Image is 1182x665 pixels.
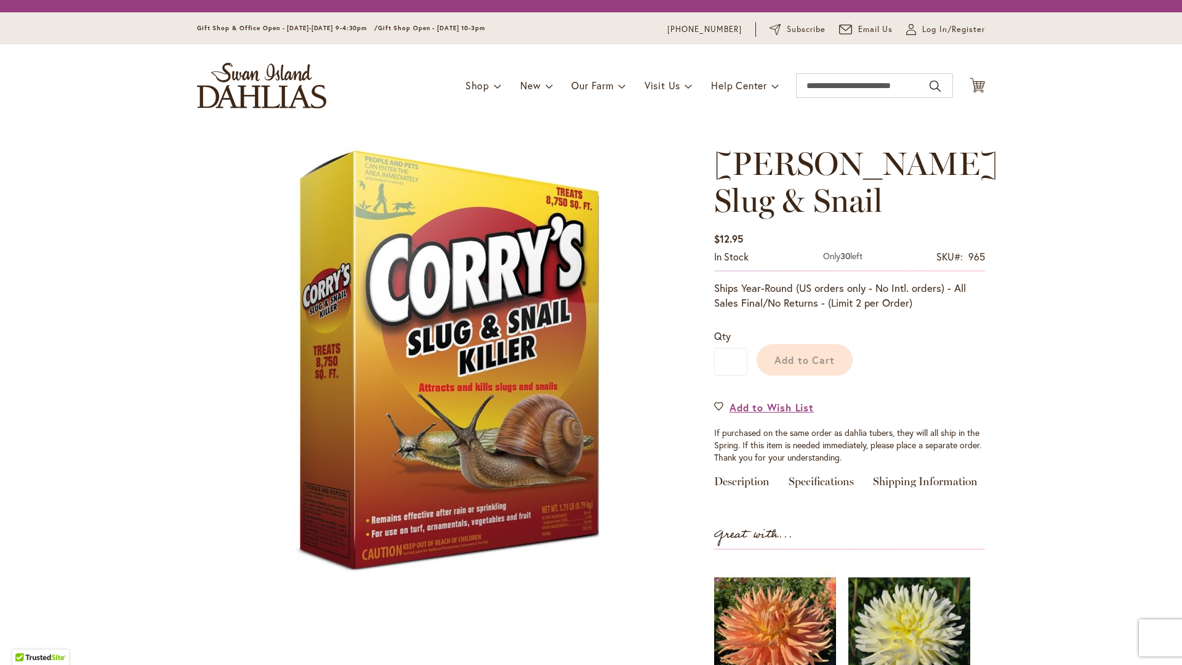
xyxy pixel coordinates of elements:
a: [PHONE_NUMBER] [667,23,742,36]
span: Shop [465,79,489,92]
div: 965 [968,250,985,264]
div: If purchased on the same order as dahlia tubers, they will all ship in the Spring. If this item i... [714,427,985,464]
span: Subscribe [787,23,826,36]
a: Subscribe [770,23,826,36]
span: Gift Shop & Office Open - [DATE]-[DATE] 9-4:30pm / [197,24,378,32]
div: Only 30 left [823,250,862,264]
span: Help Center [711,79,767,92]
a: Add to Wish List [714,400,814,414]
div: Availability [714,250,749,264]
a: Email Us [839,23,893,36]
span: $12.95 [714,232,743,245]
strong: Great with... [714,525,793,545]
a: Shipping Information [873,476,978,494]
span: Qty [714,329,731,342]
span: Log In/Register [922,23,985,36]
span: [PERSON_NAME] Slug & Snail [714,144,998,220]
a: Description [714,476,770,494]
img: main product photo [234,145,665,576]
p: Ships Year-Round (US orders only - No Intl. orders) - All Sales Final/No Returns - (Limit 2 per O... [714,281,985,310]
strong: SKU [936,250,963,263]
span: New [520,79,541,92]
a: Log In/Register [906,23,985,36]
span: Visit Us [645,79,680,92]
span: Add to Wish List [730,400,814,414]
span: In stock [714,250,749,263]
span: Gift Shop Open - [DATE] 10-3pm [378,24,485,32]
span: Email Us [858,23,893,36]
iframe: Launch Accessibility Center [9,621,44,656]
strong: 30 [840,250,850,262]
div: Detailed Product Info [714,476,985,494]
button: Search [930,76,941,96]
a: Specifications [789,476,854,494]
a: store logo [197,63,326,108]
span: Our Farm [571,79,613,92]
